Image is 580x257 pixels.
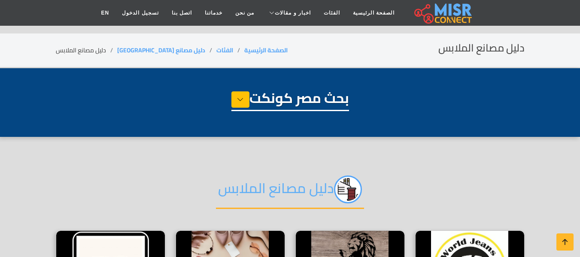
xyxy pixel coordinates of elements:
img: jc8qEEzyi89FPzAOrPPq.png [334,175,362,203]
a: خدماتنا [198,5,229,21]
h2: دليل مصانع الملابس [216,175,364,209]
a: الفئات [317,5,346,21]
a: الصفحة الرئيسية [346,5,401,21]
li: دليل مصانع الملابس [56,46,117,55]
h2: دليل مصانع الملابس [438,42,525,54]
img: main.misr_connect [414,2,472,24]
span: اخبار و مقالات [275,9,311,17]
a: تسجيل الدخول [115,5,165,21]
a: الفئات [216,45,233,56]
a: دليل مصانع [GEOGRAPHIC_DATA] [117,45,205,56]
h1: بحث مصر كونكت [231,90,349,111]
a: من نحن [229,5,261,21]
a: اخبار و مقالات [261,5,317,21]
a: اتصل بنا [165,5,198,21]
a: الصفحة الرئيسية [244,45,288,56]
a: EN [95,5,116,21]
